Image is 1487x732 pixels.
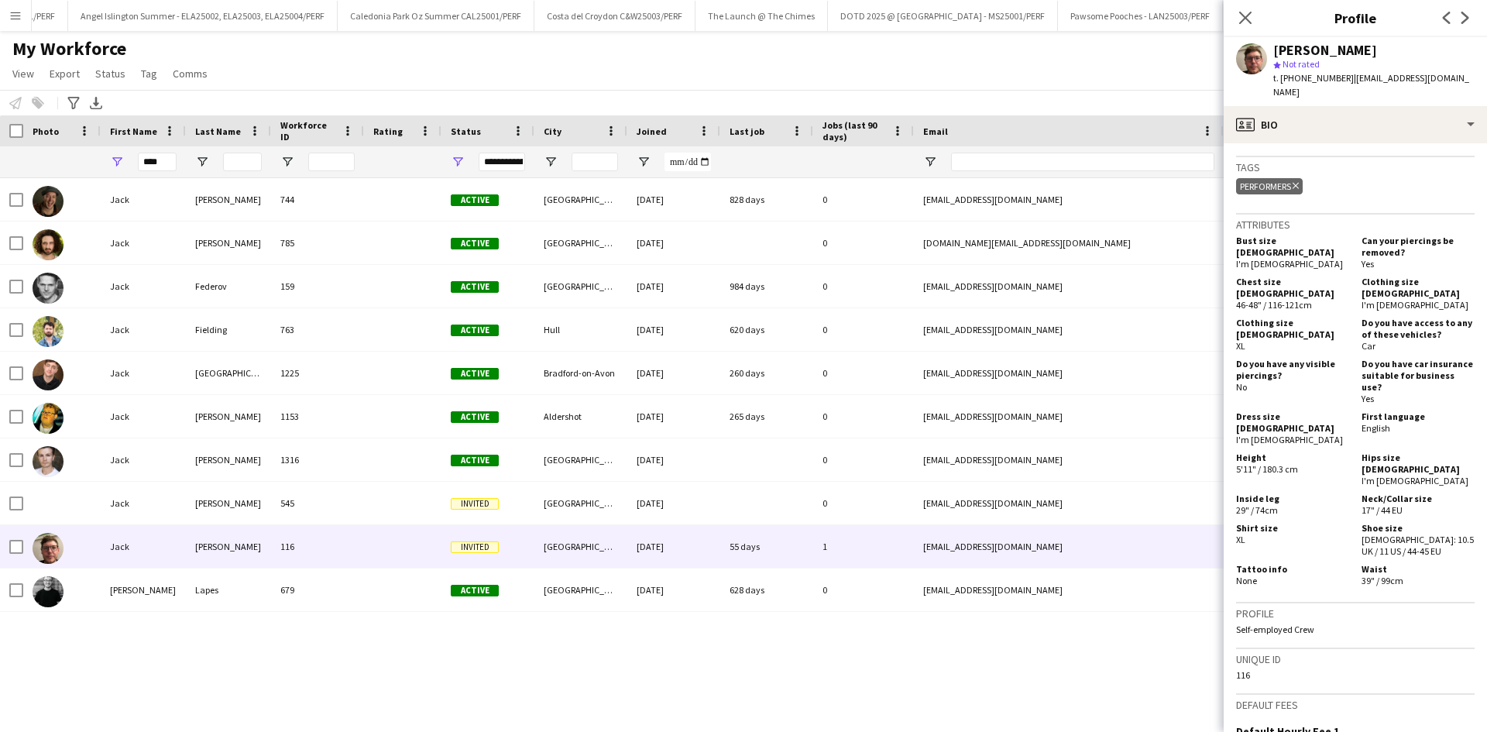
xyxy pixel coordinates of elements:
img: Jack Bence [33,186,64,217]
div: [DATE] [627,178,720,221]
span: | [EMAIL_ADDRESS][DOMAIN_NAME] [1273,72,1469,98]
p: Self-employed Crew [1236,624,1475,635]
button: Pawsome Pooches - LAN25003/PERF [1058,1,1223,31]
h3: Unique ID [1236,652,1475,666]
span: Photo [33,125,59,137]
div: [GEOGRAPHIC_DATA] [534,482,627,524]
div: 628 days [720,569,813,611]
div: 0 [813,308,914,351]
span: View [12,67,34,81]
h3: Tags [1236,160,1475,174]
div: 0 [813,482,914,524]
span: Workforce ID [280,119,336,143]
span: Invited [451,498,499,510]
button: Open Filter Menu [280,155,294,169]
div: [GEOGRAPHIC_DATA] [534,178,627,221]
input: Email Filter Input [951,153,1214,171]
div: Aldershot [534,395,627,438]
button: The Launch @ The Chimes [695,1,828,31]
span: Last Name [195,125,241,137]
div: [GEOGRAPHIC_DATA] [534,222,627,264]
div: Jack [101,178,186,221]
div: [DATE] [627,265,720,308]
div: 620 days [720,308,813,351]
div: [GEOGRAPHIC_DATA] [534,569,627,611]
button: Open Filter Menu [195,155,209,169]
span: Comms [173,67,208,81]
a: Status [89,64,132,84]
h3: Profile [1224,8,1487,28]
div: [DATE] [627,308,720,351]
div: [EMAIL_ADDRESS][DOMAIN_NAME] [914,482,1224,524]
span: Status [451,125,481,137]
span: My Workforce [12,37,126,60]
button: Open Filter Menu [451,155,465,169]
span: Rating [373,125,403,137]
button: DOTD 2025 @ [GEOGRAPHIC_DATA] - MS25001/PERF [828,1,1058,31]
div: 260 days [720,352,813,394]
div: 679 [271,569,364,611]
div: [GEOGRAPHIC_DATA] [534,265,627,308]
div: 1153 [271,395,364,438]
div: 0 [813,265,914,308]
div: 116 [271,525,364,568]
div: [DOMAIN_NAME][EMAIL_ADDRESS][DOMAIN_NAME] [914,222,1224,264]
h5: Hips size [DEMOGRAPHIC_DATA] [1362,452,1475,475]
span: Invited [451,541,499,553]
div: [PERSON_NAME] [186,438,271,481]
span: 46-48" / 116-121cm [1236,299,1312,311]
input: Joined Filter Input [665,153,711,171]
div: [DATE] [627,438,720,481]
span: Status [95,67,125,81]
div: [EMAIL_ADDRESS][DOMAIN_NAME] [914,265,1224,308]
img: Jackson Lapes [33,576,64,607]
div: Jack [101,352,186,394]
input: Workforce ID Filter Input [308,153,355,171]
span: None [1236,575,1257,586]
h5: Neck/Collar size [1362,493,1475,504]
div: [DATE] [627,525,720,568]
span: First Name [110,125,157,137]
div: 545 [271,482,364,524]
a: Export [43,64,86,84]
div: [PERSON_NAME] [186,525,271,568]
div: 1 [813,525,914,568]
span: Email [923,125,948,137]
div: [PERSON_NAME] [186,482,271,524]
span: XL [1236,340,1245,352]
div: Jack [101,438,186,481]
div: 785 [271,222,364,264]
span: Active [451,368,499,380]
img: Jack Dillon [33,229,64,260]
app-action-btn: Advanced filters [64,94,83,112]
div: Jack [101,222,186,264]
div: [PERSON_NAME] [186,395,271,438]
span: Car [1362,340,1375,352]
span: No [1236,381,1247,393]
button: Open Filter Menu [544,155,558,169]
span: t. [PHONE_NUMBER] [1273,72,1354,84]
div: 159 [271,265,364,308]
span: Active [451,455,499,466]
div: [EMAIL_ADDRESS][DOMAIN_NAME] [914,178,1224,221]
span: XL [1236,534,1245,545]
span: Active [451,325,499,336]
span: City [544,125,561,137]
button: Caledonia Park Oz Summer CAL25001/PERF [338,1,534,31]
app-action-btn: Export XLSX [87,94,105,112]
div: [DATE] [627,395,720,438]
div: 265 days [720,395,813,438]
span: I'm [DEMOGRAPHIC_DATA] [1362,299,1468,311]
h5: Shoe size [1362,522,1475,534]
input: Last Name Filter Input [223,153,262,171]
div: Fielding [186,308,271,351]
div: [PERSON_NAME] [186,178,271,221]
div: [EMAIL_ADDRESS][DOMAIN_NAME] [914,438,1224,481]
span: Active [451,411,499,423]
button: Open Filter Menu [110,155,124,169]
div: [EMAIL_ADDRESS][DOMAIN_NAME] [914,308,1224,351]
span: 17" / 44 EU [1362,504,1403,516]
div: Jack [101,525,186,568]
span: [DEMOGRAPHIC_DATA]: 10.5 UK / 11 US / 44-45 EU [1362,534,1474,557]
div: Jack [101,308,186,351]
